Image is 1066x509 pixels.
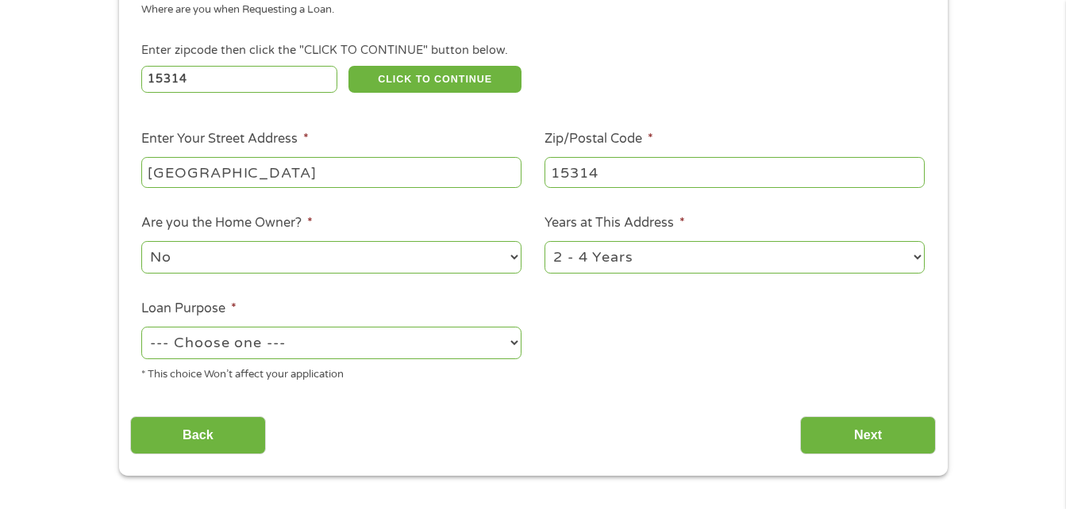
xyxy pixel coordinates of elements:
label: Are you the Home Owner? [141,215,313,232]
button: CLICK TO CONTINUE [348,66,521,93]
label: Loan Purpose [141,300,237,317]
div: Where are you when Requesting a Loan. [141,2,913,18]
label: Zip/Postal Code [545,131,653,147]
input: Back [130,416,266,455]
label: Years at This Address [545,215,685,232]
div: Enter zipcode then click the "CLICK TO CONTINUE" button below. [141,42,924,59]
input: 1 Main Street [141,157,521,187]
input: Next [800,416,936,455]
div: * This choice Won’t affect your application [141,362,521,383]
input: Enter Zipcode (e.g 01510) [141,66,337,93]
label: Enter Your Street Address [141,131,309,147]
